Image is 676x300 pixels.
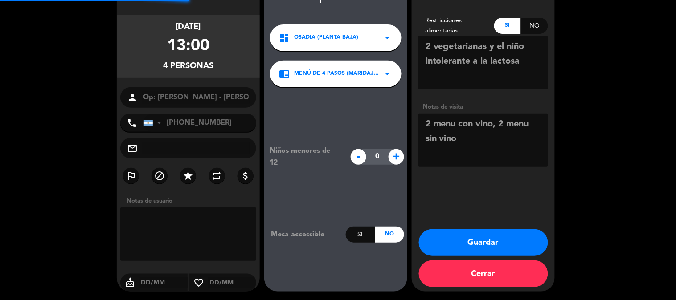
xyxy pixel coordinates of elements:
[209,277,256,288] input: DD/MM
[279,32,290,43] i: dashboard
[163,60,213,73] div: 4 personas
[294,69,382,78] span: MENÚ DE 4 PASOS (Maridaje incluido)
[494,18,521,34] div: Si
[263,145,346,168] div: Niños menores de 12
[127,92,138,103] i: person
[418,16,494,36] div: Restricciones alimentarias
[126,170,136,181] i: outlined_flag
[212,170,222,181] i: repeat
[418,102,548,112] div: Notas de visita
[127,118,137,128] i: phone
[189,277,209,288] i: favorite_border
[167,33,209,60] div: 13:00
[176,20,201,33] div: [DATE]
[375,227,404,243] div: No
[382,32,393,43] i: arrow_drop_down
[419,260,548,287] button: Cerrar
[279,69,290,79] i: chrome_reader_mode
[351,149,366,165] span: -
[154,170,165,181] i: block
[140,277,188,288] input: DD/MM
[144,114,164,131] div: Argentina: +54
[521,18,548,34] div: No
[120,277,140,288] i: cake
[127,143,138,154] i: mail_outline
[240,170,251,181] i: attach_money
[419,229,548,256] button: Guardar
[382,69,393,79] i: arrow_drop_down
[294,33,358,42] span: OSADIA (PLANTA BAJA)
[264,229,346,240] div: Mesa accessible
[183,170,193,181] i: star
[389,149,404,165] span: +
[122,196,260,206] div: Notas de usuario
[346,227,375,243] div: Si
